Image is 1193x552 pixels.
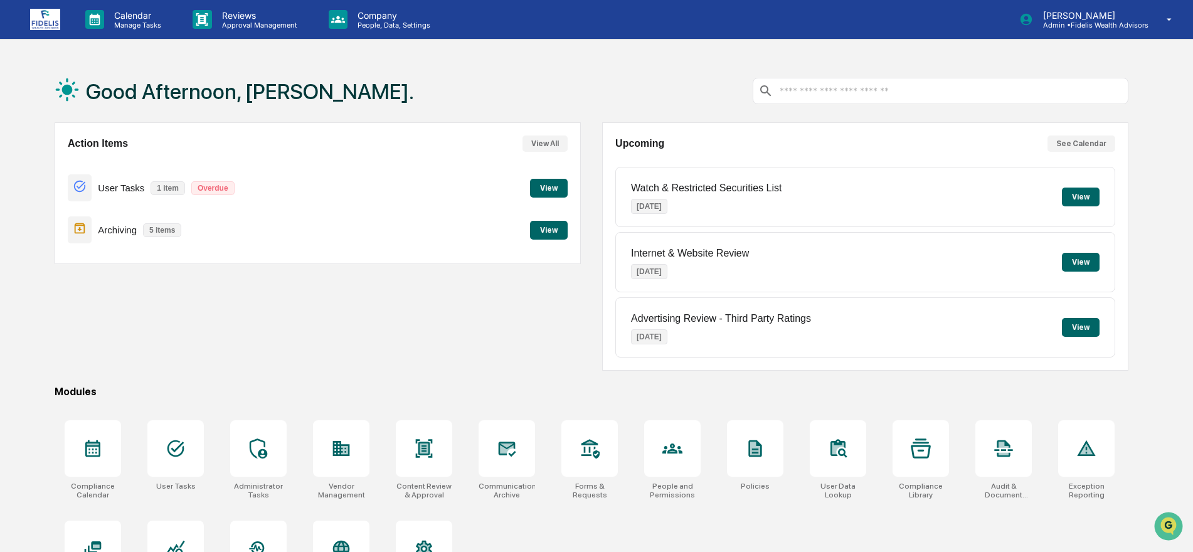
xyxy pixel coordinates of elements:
p: [DATE] [631,199,667,214]
p: Reviews [212,10,304,21]
button: View [530,221,568,240]
img: logo [30,9,60,30]
p: Watch & Restricted Securities List [631,183,782,194]
p: [DATE] [631,264,667,279]
div: 🖐️ [13,159,23,169]
p: Admin • Fidelis Wealth Advisors [1033,21,1148,29]
div: Modules [55,386,1128,398]
span: Data Lookup [25,182,79,194]
button: View [1062,188,1100,206]
p: Advertising Review - Third Party Ratings [631,313,811,324]
div: We're available if you need us! [43,109,159,119]
div: 🗄️ [91,159,101,169]
a: 🖐️Preclearance [8,153,86,176]
p: 1 item [151,181,185,195]
p: 5 items [143,223,181,237]
iframe: Open customer support [1153,511,1187,544]
a: View [530,181,568,193]
button: View All [522,135,568,152]
div: User Tasks [156,482,196,491]
p: User Tasks [98,183,144,193]
div: Vendor Management [313,482,369,499]
div: Exception Reporting [1058,482,1115,499]
div: 🔎 [13,183,23,193]
p: Approval Management [212,21,304,29]
div: Administrator Tasks [230,482,287,499]
p: Manage Tasks [104,21,167,29]
div: Policies [741,482,770,491]
div: Compliance Calendar [65,482,121,499]
p: Internet & Website Review [631,248,749,259]
a: View [530,223,568,235]
span: Pylon [125,213,152,222]
span: Preclearance [25,158,81,171]
div: Audit & Document Logs [975,482,1032,499]
h2: Action Items [68,138,128,149]
div: Content Review & Approval [396,482,452,499]
p: Overdue [191,181,235,195]
div: Communications Archive [479,482,535,499]
span: Attestations [103,158,156,171]
button: View [530,179,568,198]
p: How can we help? [13,26,228,46]
h1: Good Afternoon, [PERSON_NAME]. [86,79,414,104]
div: Compliance Library [893,482,949,499]
a: 🗄️Attestations [86,153,161,176]
p: Company [347,10,437,21]
a: 🔎Data Lookup [8,177,84,199]
h2: Upcoming [615,138,664,149]
div: Start new chat [43,96,206,109]
div: Forms & Requests [561,482,618,499]
img: 1746055101610-c473b297-6a78-478c-a979-82029cc54cd1 [13,96,35,119]
button: Start new chat [213,100,228,115]
p: People, Data, Settings [347,21,437,29]
p: [PERSON_NAME] [1033,10,1148,21]
p: [DATE] [631,329,667,344]
p: Archiving [98,225,137,235]
a: Powered byPylon [88,212,152,222]
button: View [1062,253,1100,272]
div: People and Permissions [644,482,701,499]
button: View [1062,318,1100,337]
div: User Data Lookup [810,482,866,499]
p: Calendar [104,10,167,21]
input: Clear [33,57,207,70]
button: See Calendar [1047,135,1115,152]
